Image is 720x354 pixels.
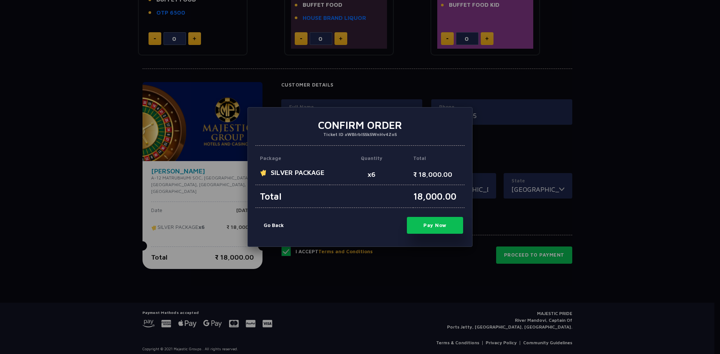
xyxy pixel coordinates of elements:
[255,155,330,169] p: Package
[260,169,268,177] img: ticket
[330,155,413,169] p: Quantity
[413,169,465,185] p: ₹ 18,000.00
[260,169,330,177] span: SILVER PACKAGE
[257,222,284,229] button: Go Back
[413,185,465,208] p: 18,000.00
[407,217,463,234] button: Pay Now
[261,119,459,131] h3: Confirm Order
[330,169,413,185] p: x6
[413,155,465,169] p: Total
[255,185,330,208] p: Total
[261,131,459,137] p: Ticket ID #WBlrblSSkSWnHv4ZoS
